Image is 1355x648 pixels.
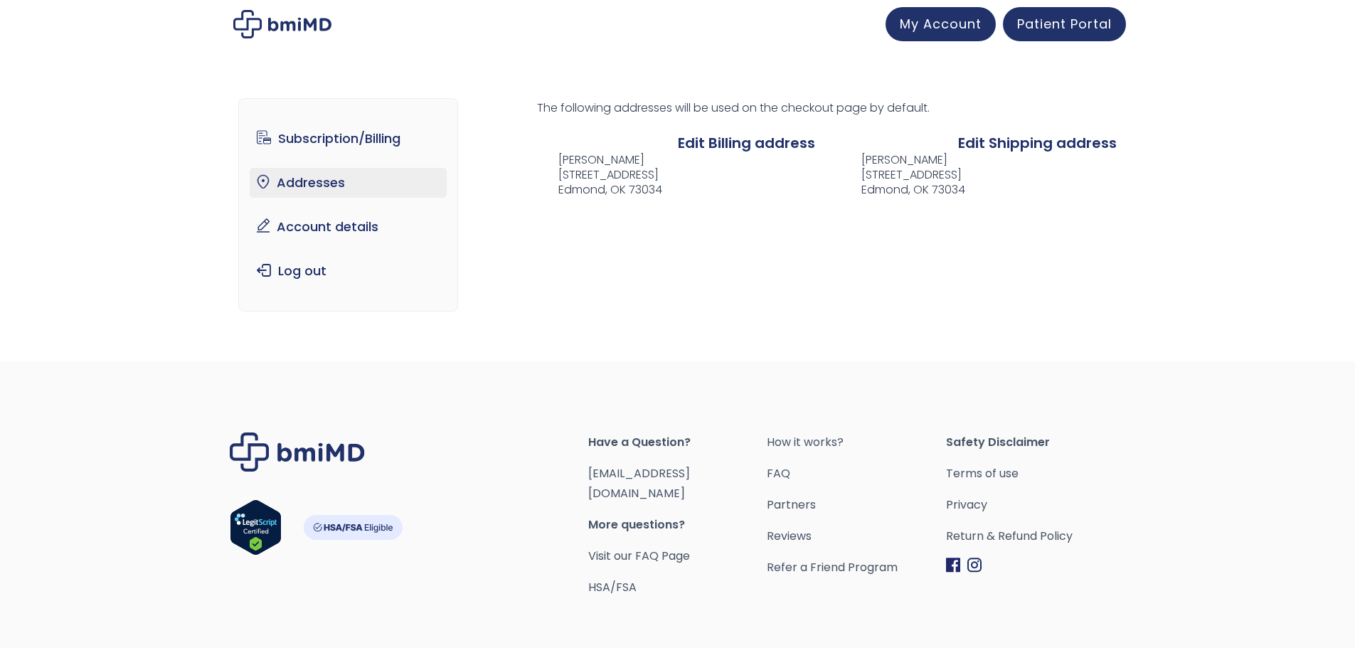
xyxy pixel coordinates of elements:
[767,495,946,515] a: Partners
[588,465,690,501] a: [EMAIL_ADDRESS][DOMAIN_NAME]
[250,168,447,198] a: Addresses
[958,133,1117,153] a: Edit Shipping address
[230,499,282,562] a: Verify LegitScript Approval for www.bmimd.com
[767,558,946,578] a: Refer a Friend Program
[303,515,403,540] img: HSA-FSA
[230,432,365,472] img: Brand Logo
[588,548,690,564] a: Visit our FAQ Page
[537,153,662,197] address: [PERSON_NAME] [STREET_ADDRESS] Edmond, OK 73034
[678,133,815,153] a: Edit Billing address
[946,526,1125,546] a: Return & Refund Policy
[967,558,982,573] img: Instagram
[588,432,767,452] span: Have a Question?
[946,495,1125,515] a: Privacy
[886,7,996,41] a: My Account
[946,432,1125,452] span: Safety Disclaimer
[946,558,960,573] img: Facebook
[767,464,946,484] a: FAQ
[767,432,946,452] a: How it works?
[250,212,447,242] a: Account details
[250,124,447,154] a: Subscription/Billing
[767,526,946,546] a: Reviews
[839,153,965,197] address: [PERSON_NAME] [STREET_ADDRESS] Edmond, OK 73034
[250,256,447,286] a: Log out
[946,464,1125,484] a: Terms of use
[1003,7,1126,41] a: Patient Portal
[230,499,282,556] img: Verify Approval for www.bmimd.com
[537,98,1117,118] p: The following addresses will be used on the checkout page by default.
[1017,15,1112,33] span: Patient Portal
[588,515,767,535] span: More questions?
[233,10,331,38] img: My account
[900,15,982,33] span: My Account
[588,579,637,595] a: HSA/FSA
[238,98,458,312] nav: Account pages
